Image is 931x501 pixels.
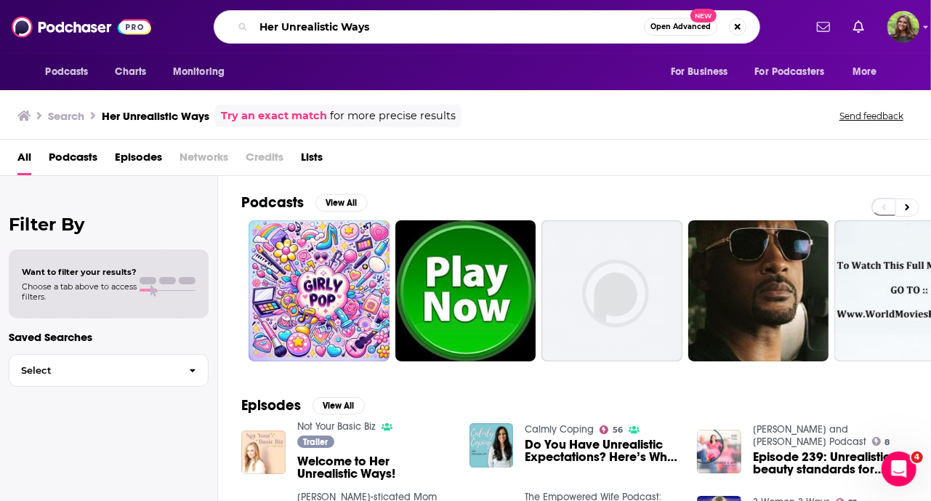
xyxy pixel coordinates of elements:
a: All [17,145,31,175]
input: Search podcasts, credits, & more... [254,15,644,39]
span: Networks [180,145,228,175]
button: open menu [661,58,746,86]
span: 56 [613,427,623,433]
button: Open AdvancedNew [644,18,717,36]
a: Show notifications dropdown [847,15,870,39]
button: Show profile menu [887,11,919,43]
a: Episodes [115,145,162,175]
a: Welcome to Her Unrealistic Ways! [297,455,452,480]
span: Choose a tab above to access filters. [22,281,137,302]
span: For Business [671,62,728,82]
a: 8 [872,437,890,446]
span: Trailer [303,438,328,446]
a: Try an exact match [221,108,327,124]
img: Episode 239: Unrealistic beauty standards for women and men and ways you can reframe expectations [697,430,741,474]
h2: Episodes [241,396,301,414]
a: Calmly Coping [525,423,594,436]
span: New [690,9,717,23]
span: Credits [246,145,283,175]
a: 56 [600,425,623,434]
a: George and Jess Podcast [753,423,866,448]
h2: Podcasts [241,193,304,212]
button: Select [9,354,209,387]
button: Send feedback [835,110,908,122]
a: PodcastsView All [241,193,368,212]
img: Welcome to Her Unrealistic Ways! [241,430,286,475]
a: Lists [301,145,323,175]
a: Charts [106,58,156,86]
span: for more precise results [330,108,456,124]
h3: Her Unrealistic Ways [102,109,209,123]
span: Open Advanced [650,23,711,31]
button: open menu [163,58,243,86]
p: Saved Searches [9,330,209,344]
span: Podcasts [46,62,89,82]
span: More [853,62,877,82]
button: View All [315,194,368,212]
div: Search podcasts, credits, & more... [214,10,760,44]
img: Podchaser - Follow, Share and Rate Podcasts [12,13,151,41]
img: User Profile [887,11,919,43]
button: View All [313,397,365,414]
span: For Podcasters [755,62,825,82]
a: Do You Have Unrealistic Expectations? Here’s What To Do [525,438,680,463]
a: Podcasts [49,145,97,175]
span: Select [9,366,177,375]
a: Show notifications dropdown [811,15,836,39]
a: Episode 239: Unrealistic beauty standards for women and men and ways you can reframe expectations [753,451,908,476]
img: Do You Have Unrealistic Expectations? Here’s What To Do [469,423,514,468]
iframe: Intercom live chat [882,452,916,486]
span: 4 [911,452,923,463]
a: EpisodesView All [241,396,365,414]
button: open menu [746,58,846,86]
h2: Filter By [9,214,209,235]
button: open menu [842,58,895,86]
span: 8 [885,439,890,446]
button: open menu [36,58,108,86]
span: Logged in as reagan34226 [887,11,919,43]
span: Charts [116,62,147,82]
h3: Search [48,109,84,123]
a: Not Your Basic Biz [297,420,376,433]
span: Monitoring [173,62,225,82]
span: Want to filter your results? [22,267,137,277]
